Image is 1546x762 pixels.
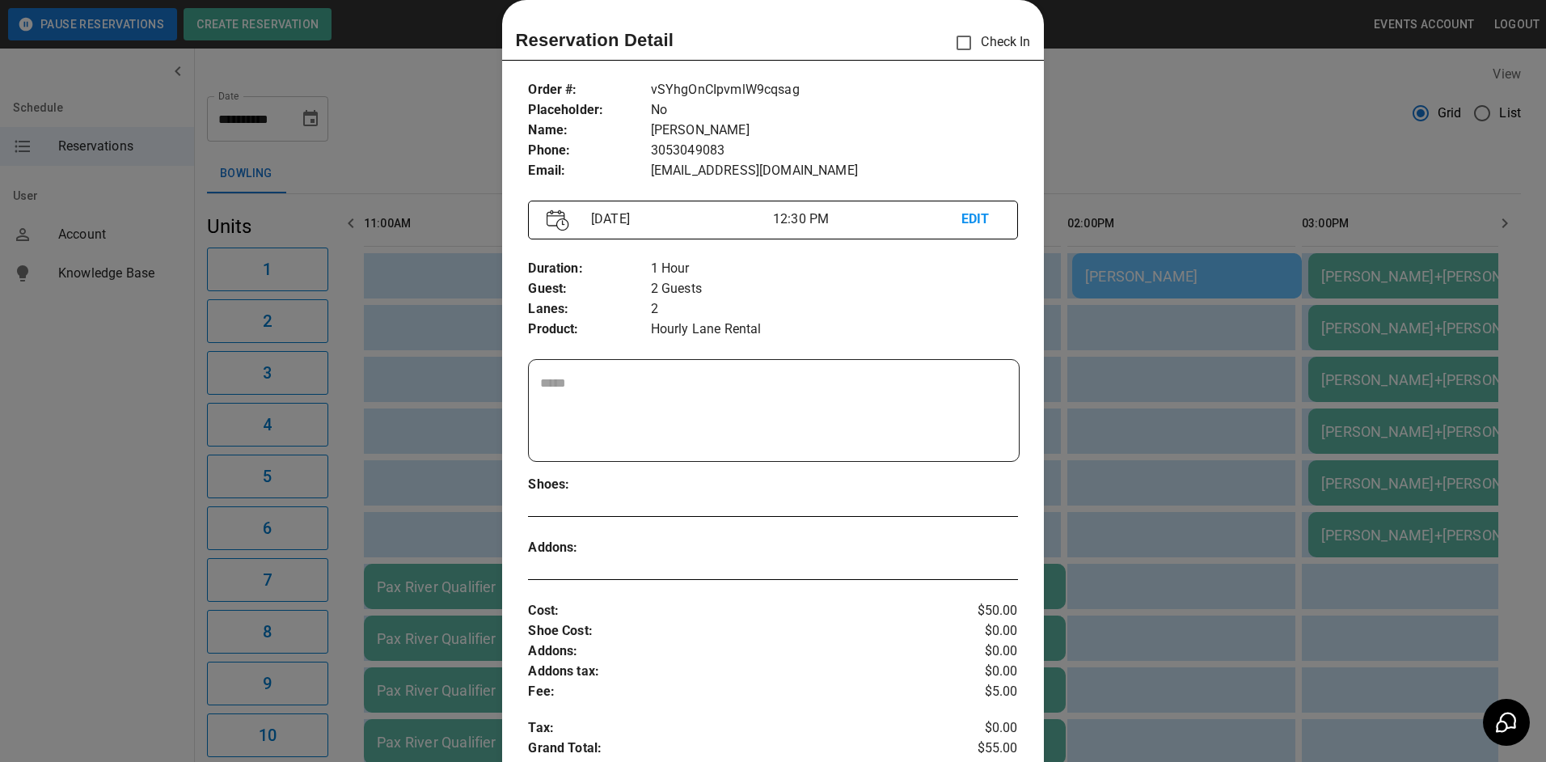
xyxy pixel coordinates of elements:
p: Guest : [528,279,650,299]
p: $0.00 [936,662,1018,682]
p: Name : [528,121,650,141]
p: Addons tax : [528,662,936,682]
p: Addons : [528,538,650,558]
p: Tax : [528,718,936,739]
p: $50.00 [936,601,1018,621]
p: Shoe Cost : [528,621,936,641]
p: [EMAIL_ADDRESS][DOMAIN_NAME] [651,161,1018,181]
p: Placeholder : [528,100,650,121]
p: Fee : [528,682,936,702]
p: Addons : [528,641,936,662]
p: 3053049083 [651,141,1018,161]
p: [PERSON_NAME] [651,121,1018,141]
p: vSYhgOnCIpvmlW9cqsag [651,80,1018,100]
p: No [651,100,1018,121]
p: Hourly Lane Rental [651,320,1018,340]
p: $0.00 [936,621,1018,641]
p: $0.00 [936,641,1018,662]
p: Check In [947,26,1030,60]
p: Cost : [528,601,936,621]
p: 2 [651,299,1018,320]
p: 12:30 PM [773,210,961,229]
p: EDIT [961,210,999,230]
p: $5.00 [936,682,1018,702]
p: Order # : [528,80,650,100]
p: Product : [528,320,650,340]
p: Duration : [528,259,650,279]
p: [DATE] [585,210,773,229]
p: $0.00 [936,718,1018,739]
p: Phone : [528,141,650,161]
p: Shoes : [528,475,650,495]
p: 1 Hour [651,259,1018,279]
p: Reservation Detail [515,27,674,53]
p: Email : [528,161,650,181]
p: Lanes : [528,299,650,320]
img: Vector [547,210,569,231]
p: 2 Guests [651,279,1018,299]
